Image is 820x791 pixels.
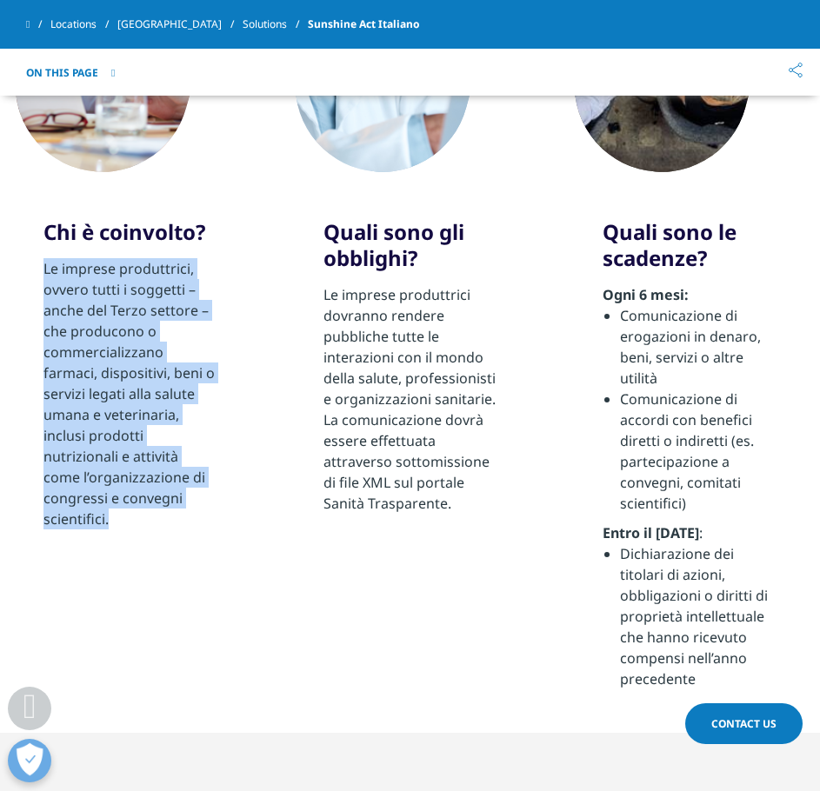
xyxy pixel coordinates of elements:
button: Apri preferenze [8,739,51,782]
p: : [603,522,777,543]
h3: Chi è coinvolto? [43,219,217,245]
p: Le imprese produttrici dovranno rendere pubbliche tutte le interazioni con il mondo della salute,... [323,284,497,409]
p: La comunicazione dovrà essere effettuata attraverso sottomissione di file XML sul portale Sanità ... [323,409,497,514]
h3: Quali sono gli obblighi? [323,219,497,271]
li: Comunicazione di accordi con benefici diretti o indiretti (es. partecipazione a convegni, comitat... [620,389,777,514]
li: Dichiarazione dei titolari di azioni, obbligazioni o diritti di proprietà intellettuale che hanno... [620,543,777,689]
li: Comunicazione di erogazioni in denaro, beni, servizi o altre utilità [620,305,777,389]
a: Locations [50,9,117,40]
a: [GEOGRAPHIC_DATA] [117,9,243,40]
span: Sunshine Act Italiano [308,9,420,40]
span: Contact Us [711,716,777,731]
button: On This Page [26,66,115,80]
a: Contact Us [685,703,803,744]
strong: Entro il [DATE] [603,523,699,542]
div: Le imprese produttrici, ovvero tutti i soggetti – anche del Terzo settore – che producono o comme... [43,258,217,529]
a: Solutions [243,9,308,40]
h3: Quali sono le scadenze? [603,219,777,271]
strong: Ogni 6 mesi: [603,285,689,304]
